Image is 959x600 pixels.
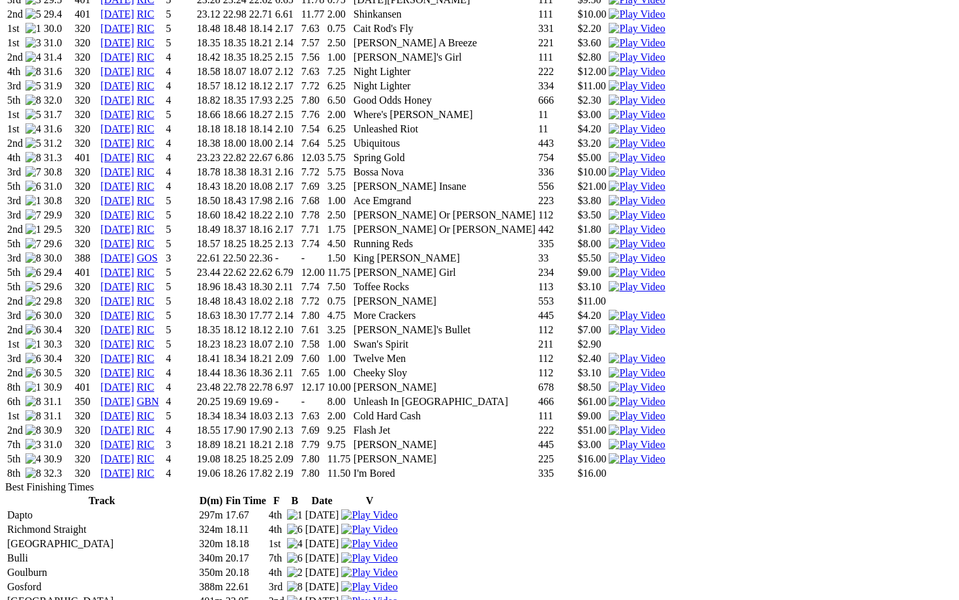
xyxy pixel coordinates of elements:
[327,65,352,78] td: 7.25
[301,94,326,107] td: 7.80
[100,80,134,91] a: [DATE]
[341,524,397,535] a: View replay
[609,310,665,322] img: Play Video
[74,65,99,78] td: 320
[100,37,134,48] a: [DATE]
[25,324,41,336] img: 6
[196,37,221,50] td: 18.35
[137,224,155,235] a: RIC
[609,66,665,77] a: View replay
[100,425,134,436] a: [DATE]
[25,138,41,149] img: 5
[609,281,665,293] img: Play Video
[609,52,665,63] img: Play Video
[137,468,155,479] a: RIC
[609,138,665,149] img: Play Video
[100,295,134,307] a: [DATE]
[327,94,352,107] td: 6.50
[74,22,99,35] td: 320
[609,209,665,220] a: View replay
[577,65,607,78] td: $12.00
[25,453,41,465] img: 4
[100,439,134,450] a: [DATE]
[25,95,41,106] img: 8
[100,138,134,149] a: [DATE]
[100,338,134,350] a: [DATE]
[74,8,99,21] td: 401
[137,23,155,34] a: RIC
[100,453,134,464] a: [DATE]
[538,65,560,78] td: 222
[609,109,665,120] a: View replay
[577,22,607,35] td: $2.20
[165,65,195,78] td: 4
[7,22,23,35] td: 1st
[609,95,665,106] img: Play Video
[196,94,221,107] td: 18.82
[275,108,299,121] td: 2.15
[100,324,134,335] a: [DATE]
[7,108,23,121] td: 1st
[100,267,134,278] a: [DATE]
[137,66,155,77] a: RIC
[222,8,247,21] td: 22.98
[137,8,155,20] a: RIC
[43,123,73,136] td: 31.6
[137,37,155,48] a: RIC
[25,338,41,350] img: 1
[609,281,665,292] a: View replay
[7,94,23,107] td: 5th
[249,65,273,78] td: 18.07
[249,22,273,35] td: 18.14
[137,152,155,163] a: RIC
[74,80,99,93] td: 320
[301,80,326,93] td: 7.72
[609,37,665,49] img: Play Video
[609,310,665,321] a: View replay
[100,209,134,220] a: [DATE]
[100,123,134,134] a: [DATE]
[341,552,397,564] img: Play Video
[341,538,397,549] a: View replay
[577,37,607,50] td: $3.60
[137,138,155,149] a: RIC
[137,410,155,421] a: RIC
[609,224,665,235] img: Play Video
[609,66,665,78] img: Play Video
[137,382,155,393] a: RIC
[137,281,155,292] a: RIC
[100,66,134,77] a: [DATE]
[341,581,397,593] img: Play Video
[341,538,397,550] img: Play Video
[137,109,155,120] a: RIC
[100,382,134,393] a: [DATE]
[538,37,560,50] td: 221
[74,123,99,136] td: 320
[609,396,665,408] img: Play Video
[609,95,665,106] a: View replay
[353,51,536,64] td: [PERSON_NAME]'s Girl
[341,567,397,578] a: View replay
[609,267,665,278] a: View replay
[137,425,155,436] a: RIC
[100,166,134,177] a: [DATE]
[74,94,99,107] td: 320
[222,94,247,107] td: 18.35
[43,22,73,35] td: 30.0
[353,22,536,35] td: Cait Rod's Fly
[165,8,195,21] td: 5
[100,181,134,192] a: [DATE]
[25,166,41,178] img: 7
[25,252,41,264] img: 8
[74,51,99,64] td: 320
[137,181,155,192] a: RIC
[301,65,326,78] td: 7.63
[275,65,299,78] td: 2.12
[609,453,665,465] img: Play Video
[609,439,665,450] a: View replay
[609,425,665,436] img: Play Video
[353,94,536,107] td: Good Odds Honey
[577,108,607,121] td: $3.00
[137,324,155,335] a: RIC
[609,195,665,206] a: View replay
